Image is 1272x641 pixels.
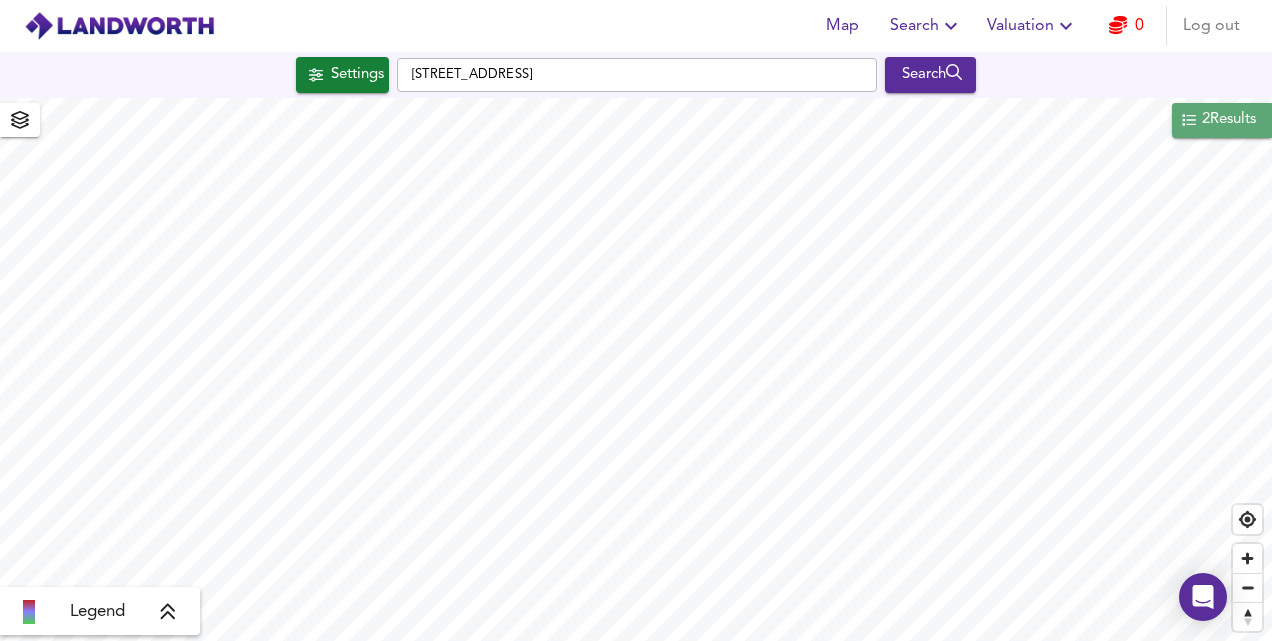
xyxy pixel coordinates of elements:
[979,6,1086,46] button: Valuation
[1109,12,1144,40] a: 0
[1233,505,1262,534] button: Find my location
[70,600,125,624] span: Legend
[296,57,389,93] button: Settings
[818,12,866,40] span: Map
[1183,12,1240,40] span: Log out
[1233,544,1262,573] button: Zoom in
[1175,6,1248,46] button: Log out
[810,6,874,46] button: Map
[1094,6,1158,46] button: 0
[1179,573,1227,621] div: Open Intercom Messenger
[1233,603,1262,631] span: Reset bearing to north
[890,12,963,40] span: Search
[1200,107,1258,133] div: 2 Results
[331,62,384,88] div: Settings
[397,58,877,92] input: Enter a location...
[1233,574,1262,602] span: Zoom out
[1233,602,1262,631] button: Reset bearing to north
[1233,573,1262,602] button: Zoom out
[24,11,215,41] img: logo
[885,57,976,93] button: Search
[1172,103,1272,137] button: 2Results
[885,57,976,93] div: Run Your Search
[987,12,1078,40] span: Valuation
[882,6,971,46] button: Search
[890,62,971,88] div: Search
[296,57,389,93] div: Click to configure Search Settings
